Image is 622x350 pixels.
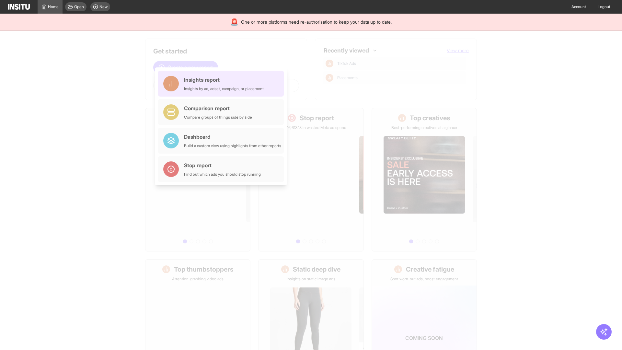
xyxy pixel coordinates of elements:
div: Compare groups of things side by side [184,115,252,120]
span: Home [48,4,59,9]
div: Find out which ads you should stop running [184,172,261,177]
div: Insights report [184,76,264,84]
span: Open [74,4,84,9]
div: 🚨 [230,17,238,27]
div: Stop report [184,161,261,169]
div: Dashboard [184,133,281,141]
span: One or more platforms need re-authorisation to keep your data up to date. [241,19,392,25]
span: New [99,4,108,9]
div: Comparison report [184,104,252,112]
div: Build a custom view using highlights from other reports [184,143,281,148]
div: Insights by ad, adset, campaign, or placement [184,86,264,91]
img: Logo [8,4,30,10]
